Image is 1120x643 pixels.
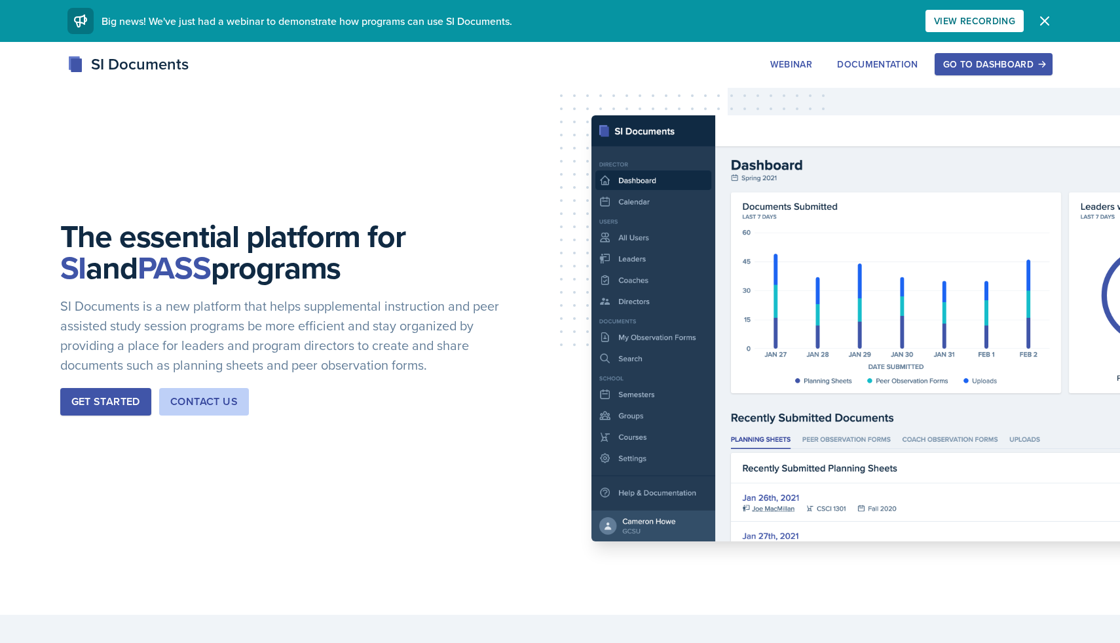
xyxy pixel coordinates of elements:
[102,14,512,28] span: Big news! We've just had a webinar to demonstrate how programs can use SI Documents.
[770,59,812,69] div: Webinar
[159,388,249,416] button: Contact Us
[935,53,1053,75] button: Go to Dashboard
[943,59,1044,69] div: Go to Dashboard
[170,394,238,410] div: Contact Us
[60,388,151,416] button: Get Started
[925,10,1024,32] button: View Recording
[71,394,140,410] div: Get Started
[67,52,189,76] div: SI Documents
[934,16,1015,26] div: View Recording
[829,53,927,75] button: Documentation
[762,53,821,75] button: Webinar
[837,59,918,69] div: Documentation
